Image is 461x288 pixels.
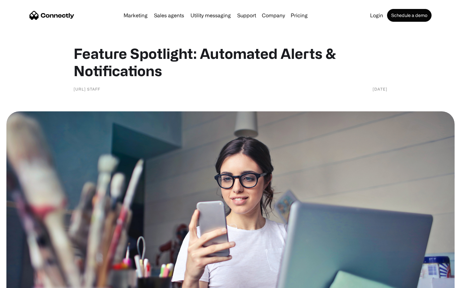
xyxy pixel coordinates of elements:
a: Pricing [288,13,310,18]
a: Schedule a demo [387,9,432,22]
ul: Language list [13,277,38,286]
a: Sales agents [151,13,187,18]
div: [URL] staff [74,86,100,92]
a: home [29,11,74,20]
h1: Feature Spotlight: Automated Alerts & Notifications [74,45,387,79]
div: Company [262,11,285,20]
a: Marketing [121,13,150,18]
aside: Language selected: English [6,277,38,286]
a: Login [368,13,386,18]
a: Support [235,13,259,18]
div: Company [260,11,287,20]
a: Utility messaging [188,13,233,18]
div: [DATE] [373,86,387,92]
